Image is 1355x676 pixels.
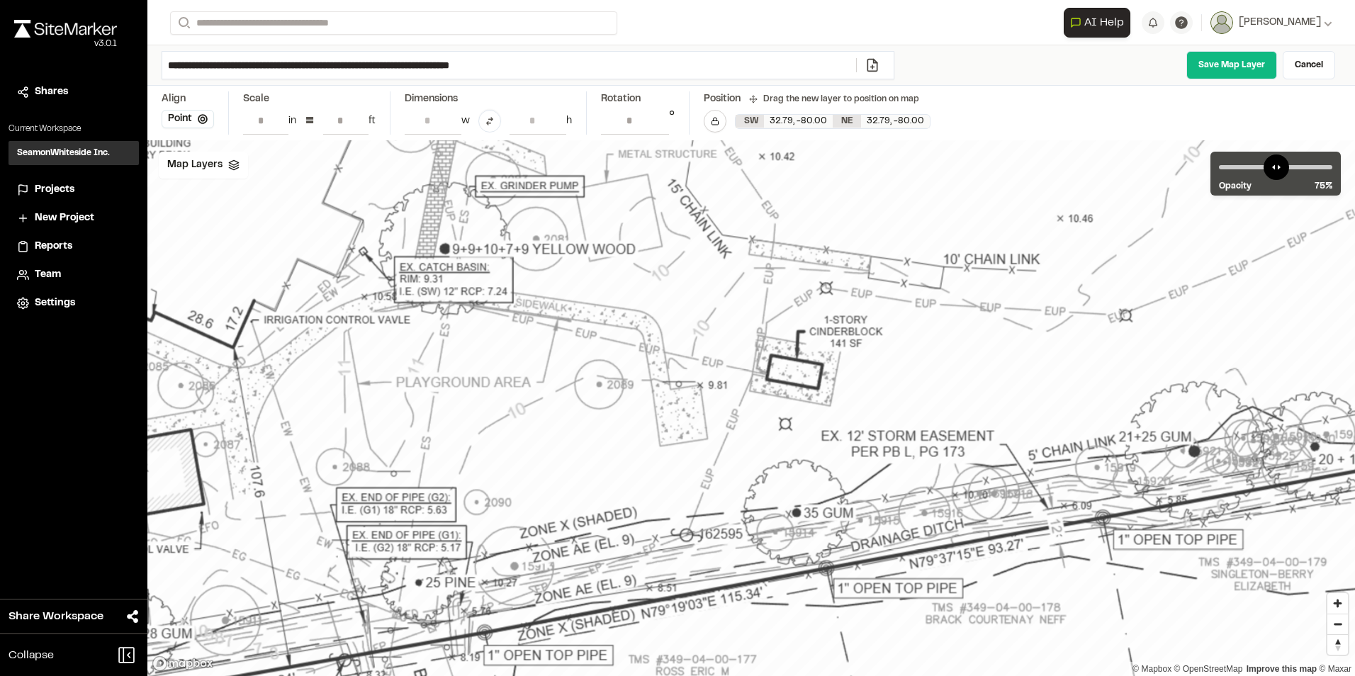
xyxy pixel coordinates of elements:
[162,110,214,128] button: Point
[704,91,741,107] div: Position
[17,147,110,159] h3: SeamonWhiteside Inc.
[167,157,223,173] span: Map Layers
[305,110,315,133] div: =
[17,267,130,283] a: Team
[35,295,75,311] span: Settings
[14,20,117,38] img: rebrand.png
[1064,8,1136,38] div: Open AI Assistant
[1219,180,1252,193] span: Opacity
[749,93,919,106] div: Drag the new layer to position on map
[1132,664,1171,674] a: Mapbox
[856,58,888,72] a: Add/Change File
[162,91,214,107] div: Align
[601,91,675,107] div: Rotation
[288,113,296,129] div: in
[1247,664,1317,674] a: Map feedback
[9,123,139,135] p: Current Workspace
[1283,51,1335,79] a: Cancel
[1327,593,1348,614] button: Zoom in
[566,113,572,129] div: h
[1084,14,1124,31] span: AI Help
[1327,634,1348,655] button: Reset bearing to north
[1239,15,1321,30] span: [PERSON_NAME]
[405,91,572,107] div: Dimensions
[736,115,930,128] div: SW 32.78984878590346, -80.00100260149742 | NE 32.792477336947115, -79.9963123904782
[1319,664,1351,674] a: Maxar
[17,239,130,254] a: Reports
[35,84,68,100] span: Shares
[704,110,726,133] button: Lock Map Layer Position
[861,115,930,128] div: 32.79 , -80.00
[1327,635,1348,655] span: Reset bearing to north
[764,115,833,128] div: 32.79 , -80.00
[35,239,72,254] span: Reports
[1174,664,1243,674] a: OpenStreetMap
[461,113,470,129] div: w
[9,647,54,664] span: Collapse
[243,91,269,107] div: Scale
[1327,614,1348,634] button: Zoom out
[170,11,196,35] button: Search
[9,608,103,625] span: Share Workspace
[35,210,94,226] span: New Project
[17,295,130,311] a: Settings
[669,107,675,135] div: °
[736,115,764,128] div: SW
[17,182,130,198] a: Projects
[1210,11,1332,34] button: [PERSON_NAME]
[833,115,861,128] div: NE
[14,38,117,50] div: Oh geez...please don't...
[152,655,214,672] a: Mapbox logo
[17,210,130,226] a: New Project
[1315,180,1332,193] span: 75 %
[1064,8,1130,38] button: Open AI Assistant
[369,113,376,129] div: ft
[35,267,61,283] span: Team
[1210,11,1233,34] img: User
[1186,51,1277,79] a: Save Map Layer
[17,84,130,100] a: Shares
[35,182,74,198] span: Projects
